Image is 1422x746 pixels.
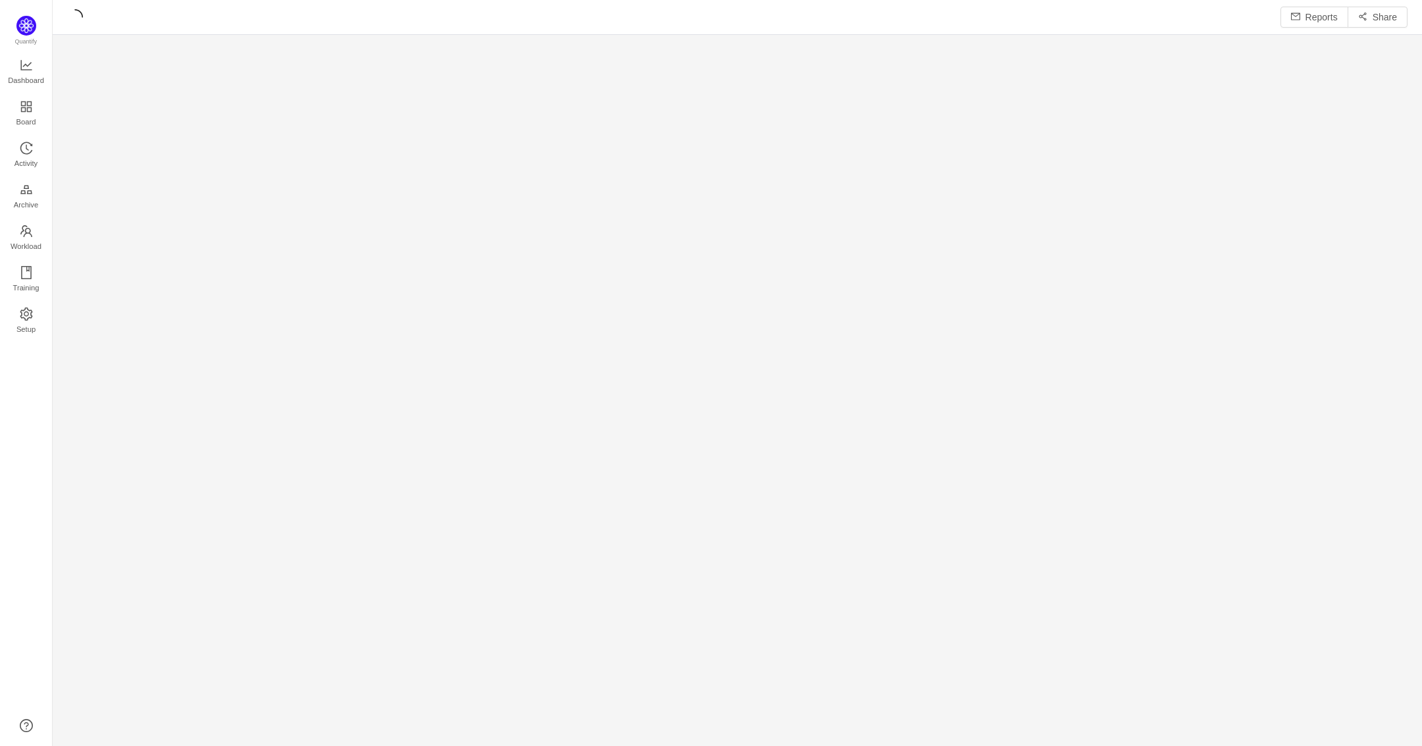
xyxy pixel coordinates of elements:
a: Activity [20,142,33,169]
a: Training [20,267,33,293]
i: icon: book [20,266,33,279]
span: Workload [11,233,41,259]
a: icon: question-circle [20,719,33,732]
span: Training [13,275,39,301]
span: Archive [14,192,38,218]
img: Quantify [16,16,36,36]
span: Setup [16,316,36,342]
span: Board [16,109,36,135]
i: icon: history [20,142,33,155]
button: icon: share-altShare [1348,7,1408,28]
i: icon: gold [20,183,33,196]
span: Quantify [15,38,38,45]
i: icon: line-chart [20,59,33,72]
button: icon: mailReports [1280,7,1348,28]
i: icon: appstore [20,100,33,113]
a: Archive [20,184,33,210]
i: icon: loading [67,9,83,25]
span: Activity [14,150,38,176]
i: icon: setting [20,307,33,321]
a: Dashboard [20,59,33,86]
a: Setup [20,308,33,334]
a: Board [20,101,33,127]
a: Workload [20,225,33,252]
i: icon: team [20,225,33,238]
span: Dashboard [8,67,44,93]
